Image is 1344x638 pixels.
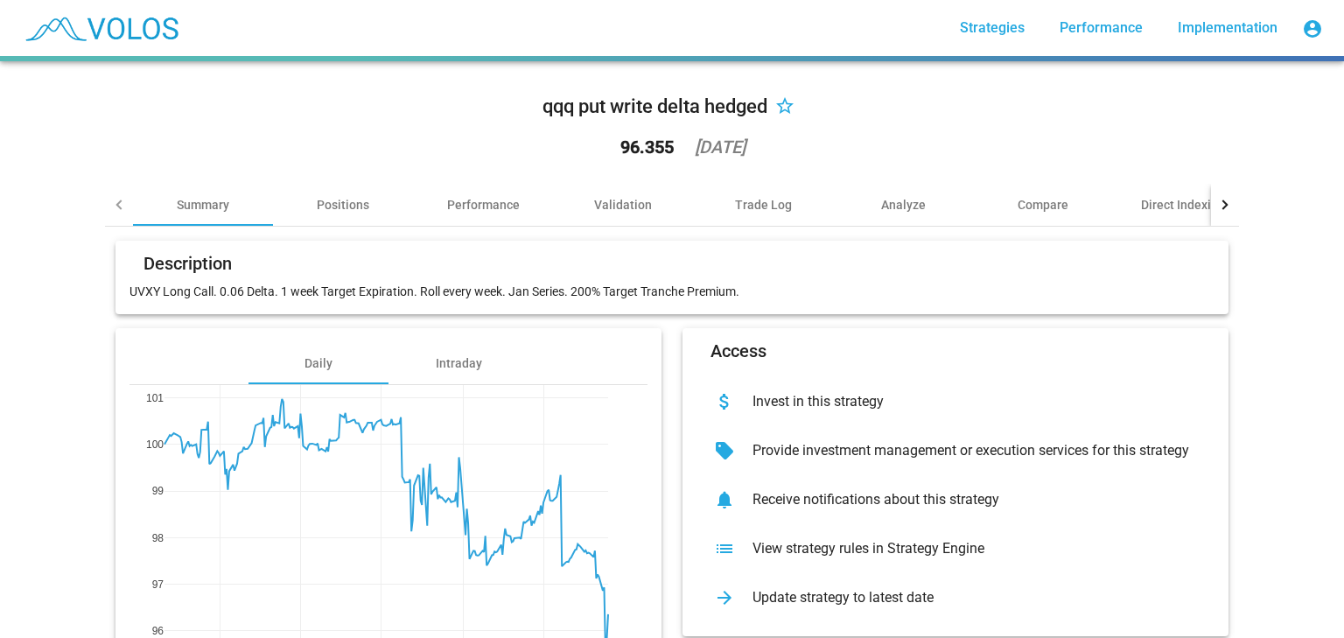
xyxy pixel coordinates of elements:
div: Performance [447,196,520,214]
span: Implementation [1178,19,1277,36]
mat-icon: account_circle [1302,18,1323,39]
button: Update strategy to latest date [696,573,1214,622]
p: UVXY Long Call. 0.06 Delta. 1 week Target Expiration. Roll every week. Jan Series. 200% Target Tr... [129,283,1214,300]
div: View strategy rules in Strategy Engine [738,540,1200,557]
button: Invest in this strategy [696,377,1214,426]
div: Receive notifications about this strategy [738,491,1200,508]
a: Implementation [1164,12,1291,44]
mat-icon: star_border [774,97,795,118]
div: Intraday [436,354,482,372]
div: Validation [594,196,652,214]
a: Performance [1046,12,1157,44]
a: Strategies [946,12,1039,44]
div: Daily [304,354,332,372]
mat-card-title: Description [143,255,232,272]
button: Provide investment management or execution services for this strategy [696,426,1214,475]
span: Performance [1060,19,1143,36]
mat-card-title: Access [710,342,766,360]
button: Receive notifications about this strategy [696,475,1214,524]
div: Update strategy to latest date [738,589,1200,606]
div: [DATE] [695,138,745,156]
div: Analyze [881,196,926,214]
div: Summary [177,196,229,214]
div: Positions [317,196,369,214]
button: View strategy rules in Strategy Engine [696,524,1214,573]
div: Provide investment management or execution services for this strategy [738,442,1200,459]
div: qqq put write delta hedged [542,93,767,121]
mat-icon: sell [710,437,738,465]
mat-icon: attach_money [710,388,738,416]
mat-icon: arrow_forward [710,584,738,612]
div: 96.355 [620,138,674,156]
img: blue_transparent.png [14,6,187,50]
div: Compare [1018,196,1068,214]
div: Invest in this strategy [738,393,1200,410]
span: Strategies [960,19,1025,36]
mat-icon: notifications [710,486,738,514]
div: Direct Indexing [1141,196,1225,214]
div: Trade Log [735,196,792,214]
mat-icon: list [710,535,738,563]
